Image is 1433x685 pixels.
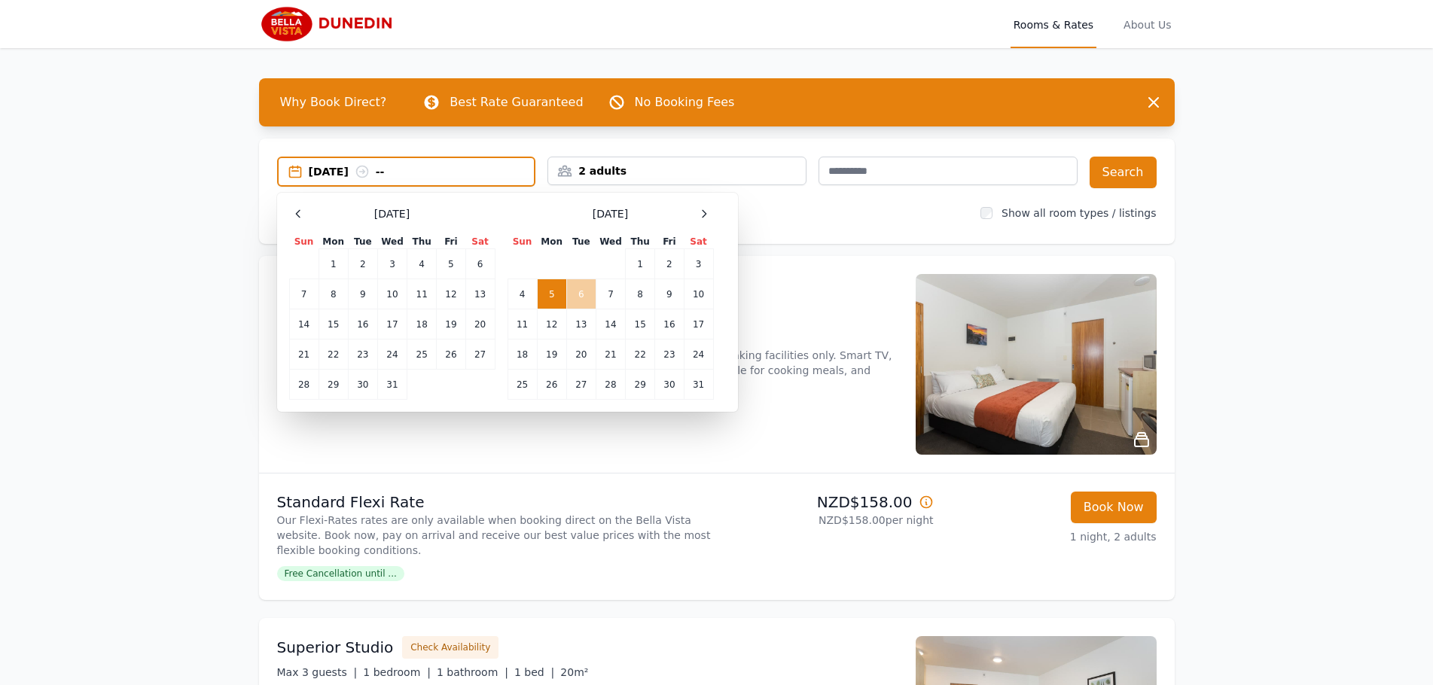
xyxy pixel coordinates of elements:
[437,666,508,678] span: 1 bathroom |
[508,370,537,400] td: 25
[626,370,655,400] td: 29
[655,309,684,339] td: 16
[377,249,407,279] td: 3
[684,309,713,339] td: 17
[377,309,407,339] td: 17
[684,235,713,249] th: Sat
[684,249,713,279] td: 3
[377,370,407,400] td: 31
[596,279,625,309] td: 7
[566,309,596,339] td: 13
[437,309,465,339] td: 19
[319,309,348,339] td: 15
[655,339,684,370] td: 23
[437,279,465,309] td: 12
[655,235,684,249] th: Fri
[289,235,319,249] th: Sun
[537,370,566,400] td: 26
[465,235,495,249] th: Sat
[566,279,596,309] td: 6
[684,279,713,309] td: 10
[508,309,537,339] td: 11
[407,235,437,249] th: Thu
[514,666,554,678] span: 1 bed |
[596,370,625,400] td: 28
[363,666,431,678] span: 1 bedroom |
[548,163,806,178] div: 2 adults
[348,370,377,400] td: 30
[655,249,684,279] td: 2
[277,566,404,581] span: Free Cancellation until ...
[377,339,407,370] td: 24
[596,339,625,370] td: 21
[1071,492,1157,523] button: Book Now
[596,309,625,339] td: 14
[946,529,1157,544] p: 1 night, 2 adults
[465,249,495,279] td: 6
[537,235,566,249] th: Mon
[277,637,394,658] h3: Superior Studio
[268,87,399,117] span: Why Book Direct?
[319,279,348,309] td: 8
[465,309,495,339] td: 20
[566,339,596,370] td: 20
[289,339,319,370] td: 21
[593,206,628,221] span: [DATE]
[289,309,319,339] td: 14
[508,279,537,309] td: 4
[508,339,537,370] td: 18
[635,93,735,111] p: No Booking Fees
[259,6,404,42] img: Bella Vista Dunedin
[348,309,377,339] td: 16
[277,513,711,558] p: Our Flexi-Rates rates are only available when booking direct on the Bella Vista website. Book now...
[684,370,713,400] td: 31
[626,235,655,249] th: Thu
[437,249,465,279] td: 5
[626,339,655,370] td: 22
[508,235,537,249] th: Sun
[596,235,625,249] th: Wed
[407,279,437,309] td: 11
[626,309,655,339] td: 15
[437,235,465,249] th: Fri
[566,370,596,400] td: 27
[655,279,684,309] td: 9
[537,339,566,370] td: 19
[450,93,583,111] p: Best Rate Guaranteed
[377,235,407,249] th: Wed
[626,249,655,279] td: 1
[723,492,934,513] p: NZD$158.00
[277,492,711,513] p: Standard Flexi Rate
[537,279,566,309] td: 5
[348,249,377,279] td: 2
[626,279,655,309] td: 8
[319,235,348,249] th: Mon
[1090,157,1157,188] button: Search
[289,279,319,309] td: 7
[402,636,499,659] button: Check Availability
[277,666,358,678] span: Max 3 guests |
[374,206,410,221] span: [DATE]
[566,235,596,249] th: Tue
[407,249,437,279] td: 4
[465,339,495,370] td: 27
[309,164,535,179] div: [DATE] --
[560,666,588,678] span: 20m²
[319,370,348,400] td: 29
[723,513,934,528] p: NZD$158.00 per night
[289,370,319,400] td: 28
[348,339,377,370] td: 23
[465,279,495,309] td: 13
[407,339,437,370] td: 25
[407,309,437,339] td: 18
[537,309,566,339] td: 12
[655,370,684,400] td: 30
[1002,207,1156,219] label: Show all room types / listings
[348,235,377,249] th: Tue
[684,339,713,370] td: 24
[377,279,407,309] td: 10
[437,339,465,370] td: 26
[348,279,377,309] td: 9
[319,249,348,279] td: 1
[319,339,348,370] td: 22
